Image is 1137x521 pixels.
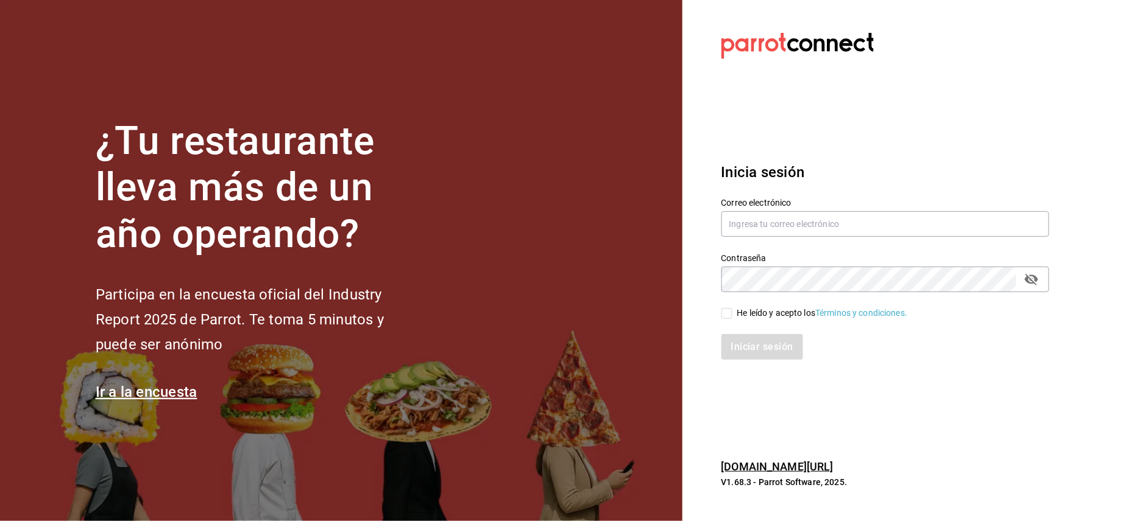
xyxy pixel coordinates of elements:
[721,161,1049,183] h3: Inicia sesión
[96,383,197,400] a: Ir a la encuesta
[721,211,1049,237] input: Ingresa tu correo electrónico
[815,308,907,318] a: Términos y condiciones.
[737,307,908,320] div: He leído y acepto los
[721,460,834,473] a: [DOMAIN_NAME][URL]
[96,118,425,258] h1: ¿Tu restaurante lleva más de un año operando?
[1021,269,1042,290] button: passwordField
[721,254,1049,262] label: Contraseña
[96,282,425,357] h2: Participa en la encuesta oficial del Industry Report 2025 de Parrot. Te toma 5 minutos y puede se...
[721,198,1049,207] label: Correo electrónico
[721,476,1049,488] p: V1.68.3 - Parrot Software, 2025.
